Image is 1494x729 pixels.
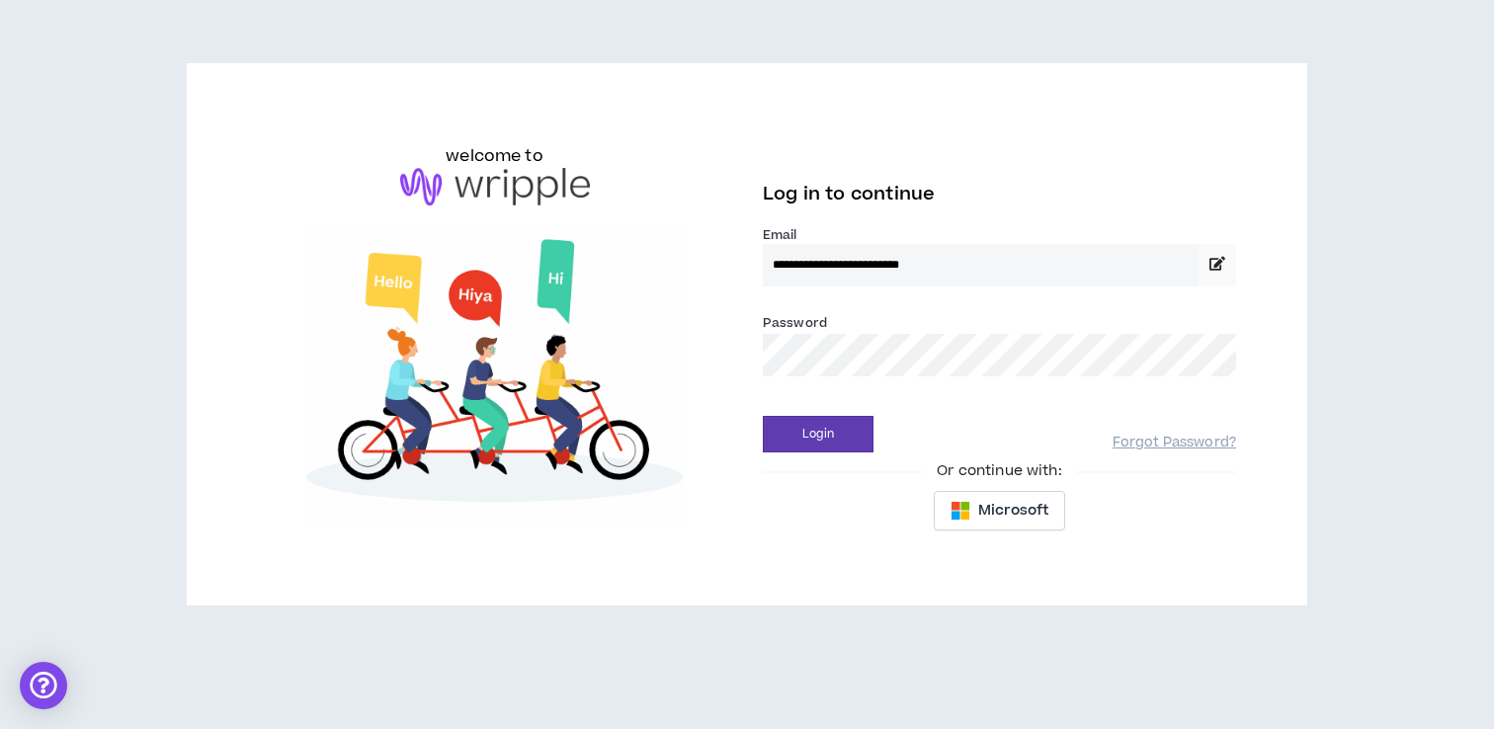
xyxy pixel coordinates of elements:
[763,314,827,332] label: Password
[446,144,543,168] h6: welcome to
[1113,434,1236,452] a: Forgot Password?
[763,226,1236,244] label: Email
[923,460,1075,482] span: Or continue with:
[763,182,935,206] span: Log in to continue
[934,491,1065,530] button: Microsoft
[20,662,67,709] div: Open Intercom Messenger
[978,500,1048,522] span: Microsoft
[763,416,873,452] button: Login
[258,225,731,525] img: Welcome to Wripple
[400,168,590,205] img: logo-brand.png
